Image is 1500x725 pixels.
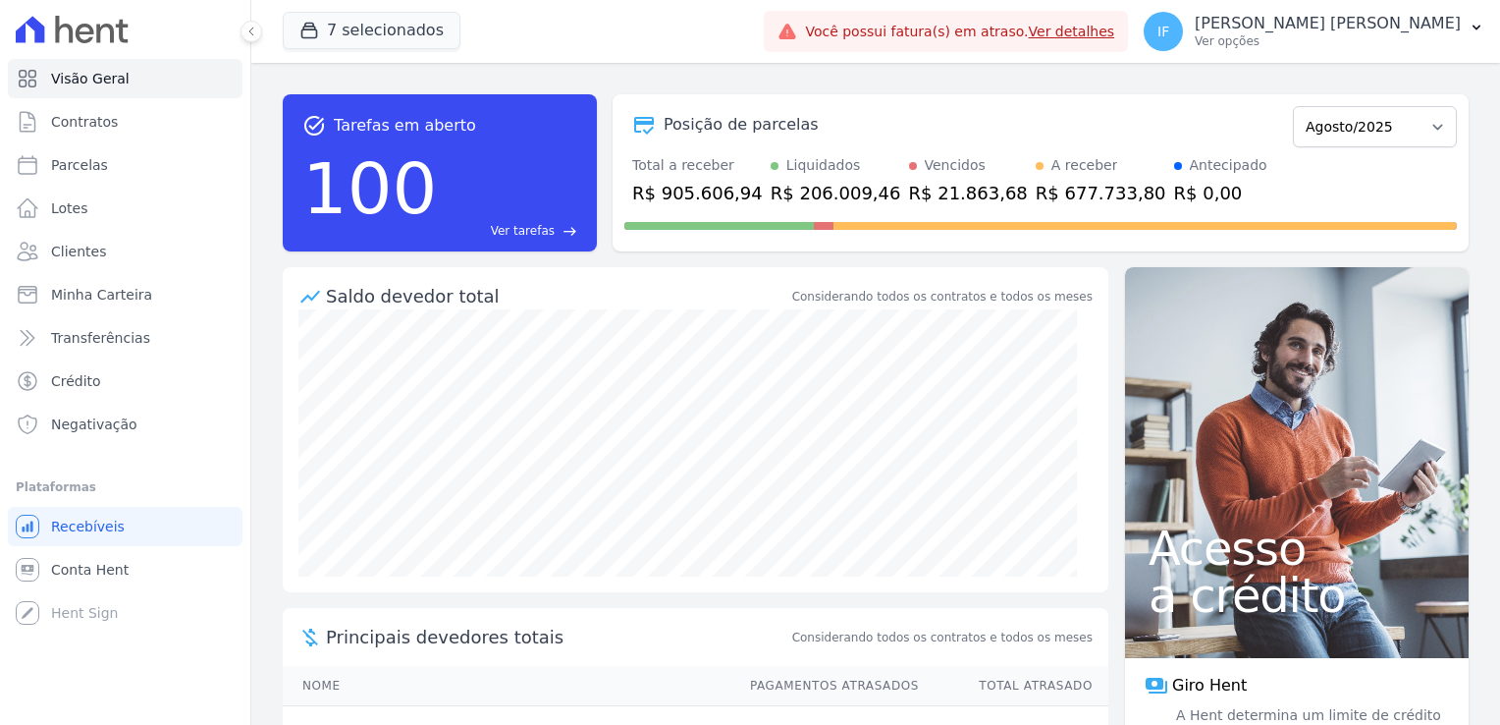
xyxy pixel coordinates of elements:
span: Clientes [51,242,106,261]
div: R$ 21.863,68 [909,180,1028,206]
span: Principais devedores totais [326,624,788,650]
a: Minha Carteira [8,275,242,314]
span: Ver tarefas [491,222,555,240]
a: Negativação [8,405,242,444]
a: Clientes [8,232,242,271]
th: Nome [283,666,731,706]
div: Vencidos [925,155,986,176]
span: a crédito [1149,572,1445,619]
p: Ver opções [1195,33,1461,49]
span: Considerando todos os contratos e todos os meses [792,629,1093,646]
div: R$ 206.009,46 [771,180,901,206]
span: task_alt [302,114,326,138]
button: 7 selecionados [283,12,460,49]
a: Visão Geral [8,59,242,98]
div: Posição de parcelas [664,113,819,137]
th: Pagamentos Atrasados [731,666,920,706]
button: IF [PERSON_NAME] [PERSON_NAME] Ver opções [1128,4,1500,59]
div: Considerando todos os contratos e todos os meses [792,288,1093,306]
a: Transferências [8,318,242,358]
div: Plataformas [16,475,235,499]
p: [PERSON_NAME] [PERSON_NAME] [1195,14,1461,33]
div: A receber [1051,155,1118,176]
a: Ver tarefas east [445,222,577,240]
span: IF [1157,25,1169,38]
div: Total a receber [632,155,763,176]
span: Crédito [51,371,101,391]
a: Lotes [8,189,242,228]
a: Ver detalhes [1029,24,1115,39]
span: Acesso [1149,525,1445,572]
span: Negativação [51,415,137,434]
span: Transferências [51,328,150,348]
span: Contratos [51,112,118,132]
div: Saldo devedor total [326,283,788,309]
span: Giro Hent [1172,674,1247,697]
div: R$ 905.606,94 [632,180,763,206]
span: east [562,224,577,239]
a: Contratos [8,102,242,141]
a: Parcelas [8,145,242,185]
span: Recebíveis [51,517,125,536]
span: Você possui fatura(s) em atraso. [805,22,1114,42]
span: Parcelas [51,155,108,175]
span: Visão Geral [51,69,130,88]
div: R$ 0,00 [1174,180,1267,206]
div: Antecipado [1190,155,1267,176]
span: Conta Hent [51,560,129,580]
div: 100 [302,138,437,240]
div: R$ 677.733,80 [1036,180,1166,206]
a: Recebíveis [8,507,242,546]
a: Crédito [8,362,242,401]
th: Total Atrasado [920,666,1108,706]
span: Minha Carteira [51,285,152,305]
span: Lotes [51,198,88,218]
span: Tarefas em aberto [334,114,476,138]
div: Liquidados [786,155,861,176]
a: Conta Hent [8,550,242,589]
